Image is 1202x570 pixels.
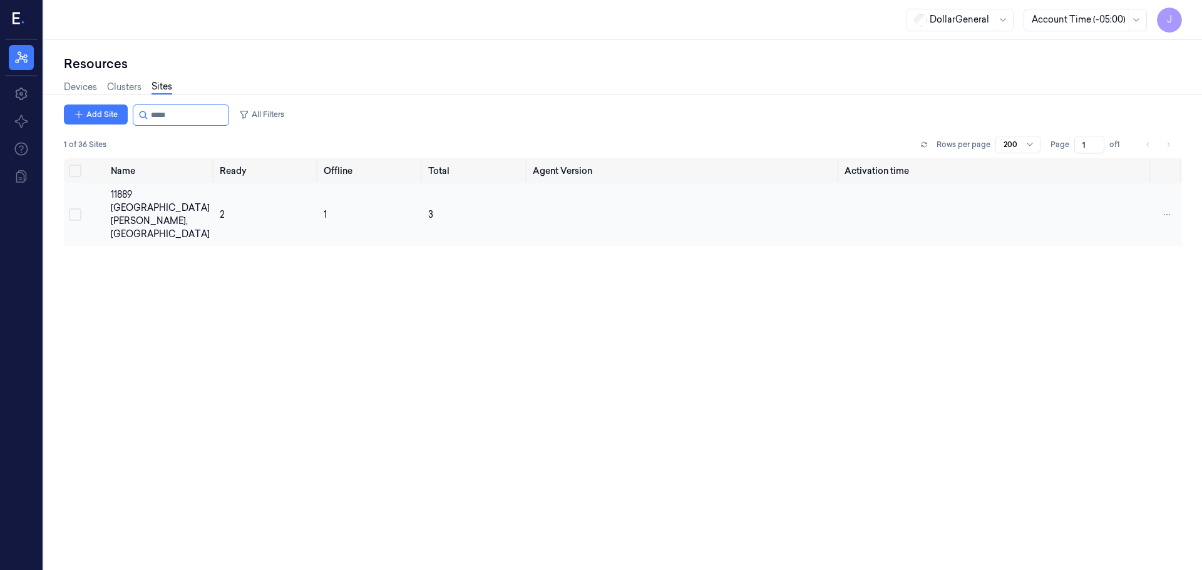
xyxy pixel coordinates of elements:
span: 1 of 36 Sites [64,139,106,150]
a: Sites [152,80,172,94]
span: of 1 [1109,139,1129,150]
button: Select row [69,208,81,221]
button: Select all [69,165,81,177]
th: Activation time [840,158,1152,183]
span: 1 [324,209,327,220]
th: Agent Version [528,158,840,183]
th: Offline [319,158,423,183]
th: Ready [215,158,319,183]
div: 11889 [GEOGRAPHIC_DATA][PERSON_NAME], [GEOGRAPHIC_DATA] [111,188,210,241]
span: 3 [428,209,433,220]
span: 2 [220,209,225,220]
button: Add Site [64,104,128,125]
div: Resources [64,55,1182,73]
a: Clusters [107,81,141,94]
a: Devices [64,81,97,94]
button: All Filters [234,104,289,125]
p: Rows per page [937,139,990,150]
nav: pagination [1139,136,1177,153]
span: Page [1050,139,1069,150]
th: Name [106,158,215,183]
button: J [1157,8,1182,33]
th: Total [423,158,528,183]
